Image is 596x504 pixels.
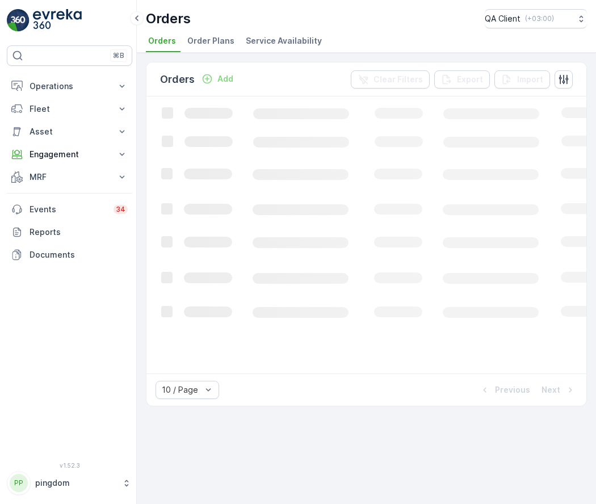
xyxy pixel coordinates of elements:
[246,35,322,47] span: Service Availability
[30,103,110,115] p: Fleet
[30,81,110,92] p: Operations
[197,72,238,86] button: Add
[7,198,132,221] a: Events34
[494,70,550,89] button: Import
[351,70,430,89] button: Clear Filters
[7,98,132,120] button: Fleet
[495,384,530,396] p: Previous
[7,166,132,188] button: MRF
[30,226,128,238] p: Reports
[7,9,30,32] img: logo
[10,474,28,492] div: PP
[30,204,107,215] p: Events
[485,9,587,28] button: QA Client(+03:00)
[7,462,132,469] span: v 1.52.3
[30,249,128,261] p: Documents
[7,143,132,166] button: Engagement
[35,477,116,489] p: pingdom
[7,471,132,495] button: PPpingdom
[7,120,132,143] button: Asset
[30,126,110,137] p: Asset
[7,221,132,243] a: Reports
[485,13,521,24] p: QA Client
[525,14,554,23] p: ( +03:00 )
[7,75,132,98] button: Operations
[457,74,483,85] p: Export
[217,73,233,85] p: Add
[146,10,191,28] p: Orders
[30,149,110,160] p: Engagement
[478,383,531,397] button: Previous
[30,171,110,183] p: MRF
[517,74,543,85] p: Import
[540,383,577,397] button: Next
[148,35,176,47] span: Orders
[434,70,490,89] button: Export
[373,74,423,85] p: Clear Filters
[116,205,125,214] p: 34
[187,35,234,47] span: Order Plans
[33,9,82,32] img: logo_light-DOdMpM7g.png
[160,72,195,87] p: Orders
[542,384,560,396] p: Next
[113,51,124,60] p: ⌘B
[7,243,132,266] a: Documents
